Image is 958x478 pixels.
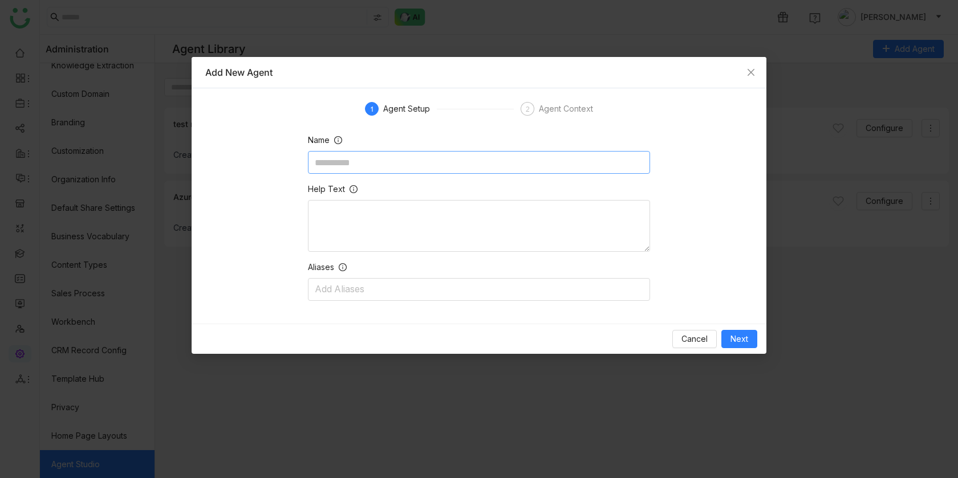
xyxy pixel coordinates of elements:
div: Add New Agent [205,66,753,79]
label: Name [308,134,342,146]
button: Cancel [672,330,717,348]
label: Aliases [308,261,347,273]
span: 2 [526,105,530,113]
span: Cancel [681,333,708,345]
div: Agent Context [539,102,593,116]
span: Next [730,333,748,345]
span: 1 [370,105,374,113]
button: Next [721,330,757,348]
div: Agent Setup [383,102,437,116]
label: Help Text [308,183,358,195]
button: Close [736,57,766,88]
